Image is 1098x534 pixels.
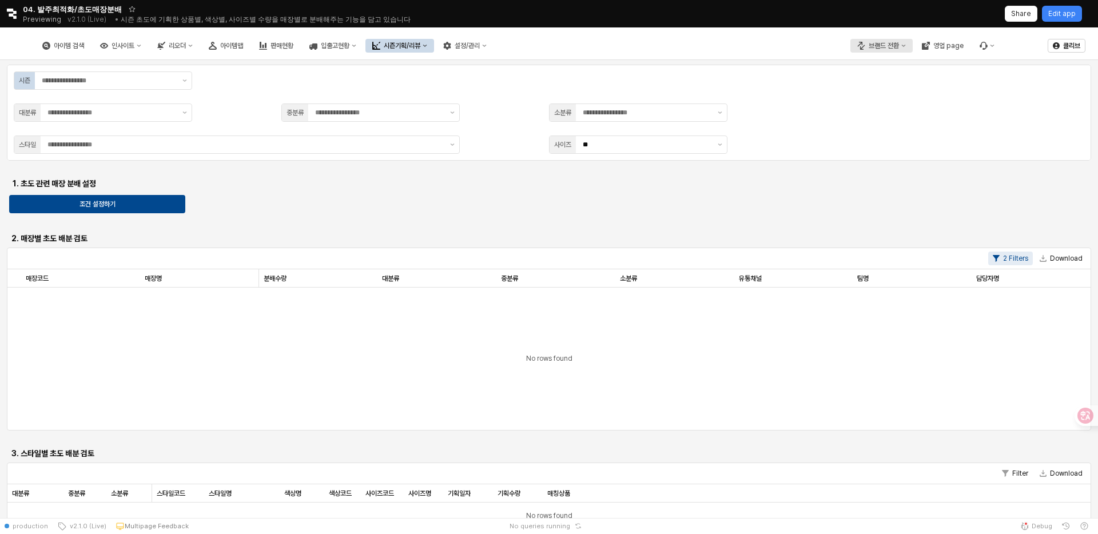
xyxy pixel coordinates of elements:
button: 리오더 [150,39,200,53]
button: 2 Filters [988,252,1033,265]
span: 04. 발주최적화/초도매장분배 [23,3,122,15]
span: production [13,521,48,531]
span: 분배수량 [264,274,287,283]
button: 클리브 [1048,39,1085,53]
div: 입출고현황 [321,42,349,50]
span: 유통채널 [739,274,762,283]
div: Previewing v2.1.0 (Live) [23,11,113,27]
span: 시즌 초도에 기획한 상품별, 색상별, 사이즈별 수량을 매장별로 분배해주는 기능을 담고 있습니다 [121,15,411,23]
p: Multipage Feedback [125,521,189,531]
span: v2.1.0 (Live) [66,521,106,531]
button: 제안 사항 표시 [178,104,192,121]
button: 영업 page [915,39,970,53]
div: No rows found [7,288,1091,430]
div: 스타일 [19,139,36,150]
button: 입출고현황 [303,39,363,53]
button: Help [1075,518,1093,534]
div: 인사이트 [112,42,134,50]
span: 소분류 [620,274,637,283]
span: • [115,15,119,23]
button: 아이템맵 [202,39,250,53]
span: 사이즈명 [408,489,431,498]
span: No queries running [510,521,570,531]
div: 영업 page [933,42,964,50]
p: Edit app [1048,9,1076,18]
button: Multipage Feedback [111,518,193,534]
h6: 2. 매장별 초도 배분 검토 [11,233,273,244]
span: 매장코드 [26,274,49,283]
button: Share app [1005,6,1037,22]
div: 중분류 [287,107,304,118]
span: 스타일명 [209,489,232,498]
span: 매장명 [145,274,162,283]
div: 아이템맵 [220,42,243,50]
h6: 3. 스타일별 초도 배분 검토 [11,448,273,459]
button: Releases and History [61,11,113,27]
p: Share [1011,9,1031,18]
button: 제안 사항 표시 [713,104,727,121]
span: 팀명 [857,274,869,283]
span: 색상명 [284,489,301,498]
span: 담당자명 [976,274,999,283]
span: 기획일자 [448,489,471,498]
span: 사이즈코드 [365,489,394,498]
p: 클리브 [1063,41,1080,50]
button: 인사이트 [93,39,148,53]
div: 대분류 [19,107,36,118]
button: Filter [997,467,1033,480]
button: Debug [1016,518,1057,534]
div: No rows found [7,503,1091,530]
span: 중분류 [501,274,518,283]
div: 시즌 [19,75,30,86]
span: 대분류 [382,274,399,283]
div: 버그 제보 및 기능 개선 요청 [973,39,1001,53]
div: 사이즈 [554,139,571,150]
button: 브랜드 전환 [850,39,913,53]
button: Download [1035,467,1087,480]
span: 매칭상품 [547,489,570,498]
button: Reset app state [572,523,584,529]
button: 제안 사항 표시 [445,136,459,153]
div: 설정/관리 [455,42,480,50]
span: Debug [1032,521,1052,531]
span: 색상코드 [329,489,352,498]
button: Add app to favorites [126,3,138,15]
button: Edit app [1042,6,1082,22]
div: 소분류 [554,107,571,118]
span: 소분류 [111,489,128,498]
span: 기획수량 [498,489,520,498]
button: 제안 사항 표시 [713,136,727,153]
p: 조건 설정하기 [79,200,116,209]
button: 판매현황 [252,39,300,53]
span: 중분류 [68,489,85,498]
span: 대분류 [12,489,29,498]
h6: 1. 초도 관련 매장 분배 설정 [11,178,273,189]
div: 브랜드 전환 [869,42,899,50]
button: 조건 설정하기 [9,195,185,213]
button: 제안 사항 표시 [178,72,192,89]
button: 시즌기획/리뷰 [365,39,434,53]
p: v2.1.0 (Live) [67,15,106,24]
div: 리오더 [169,42,186,50]
div: 판매현황 [270,42,293,50]
button: v2.1.0 (Live) [53,518,111,534]
div: 아이템 검색 [54,42,84,50]
button: 제안 사항 표시 [445,104,459,121]
button: 설정/관리 [436,39,494,53]
span: Previewing [23,14,61,25]
div: 시즌기획/리뷰 [384,42,420,50]
button: History [1057,518,1075,534]
button: 아이템 검색 [35,39,91,53]
button: Download [1035,252,1087,265]
span: 스타일코드 [157,489,185,498]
